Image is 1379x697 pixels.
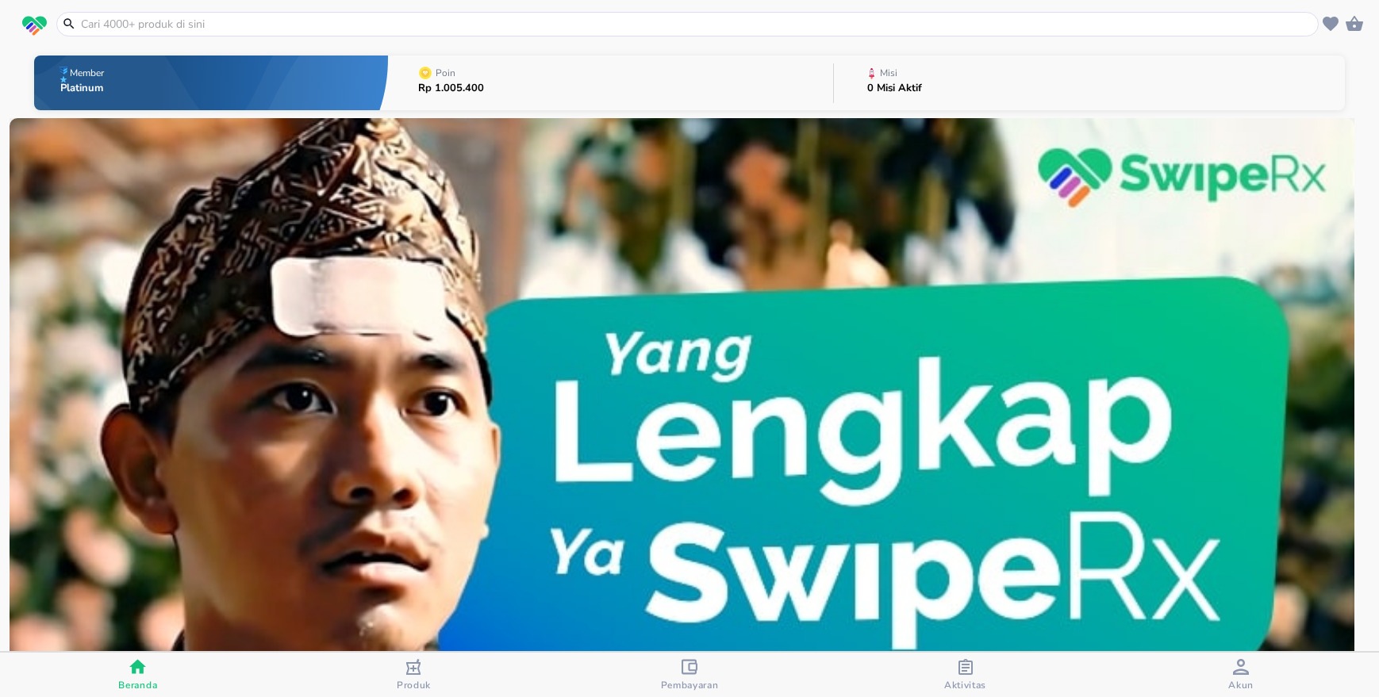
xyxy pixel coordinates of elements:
p: Member [70,68,104,78]
span: Pembayaran [661,679,719,691]
span: Produk [397,679,431,691]
button: Pembayaran [551,653,828,697]
button: Akun [1103,653,1379,697]
button: Misi0 Misi Aktif [834,52,1345,114]
p: Rp 1.005.400 [418,83,484,94]
button: Aktivitas [828,653,1104,697]
input: Cari 4000+ produk di sini [79,16,1315,33]
button: MemberPlatinum [34,52,388,114]
img: logo_swiperx_s.bd005f3b.svg [22,16,47,36]
span: Aktivitas [944,679,986,691]
p: Misi [880,68,897,78]
span: Akun [1228,679,1254,691]
p: 0 Misi Aktif [867,83,922,94]
button: Produk [276,653,552,697]
p: Platinum [60,83,107,94]
span: Beranda [118,679,157,691]
button: PoinRp 1.005.400 [388,52,833,114]
p: Poin [436,68,455,78]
